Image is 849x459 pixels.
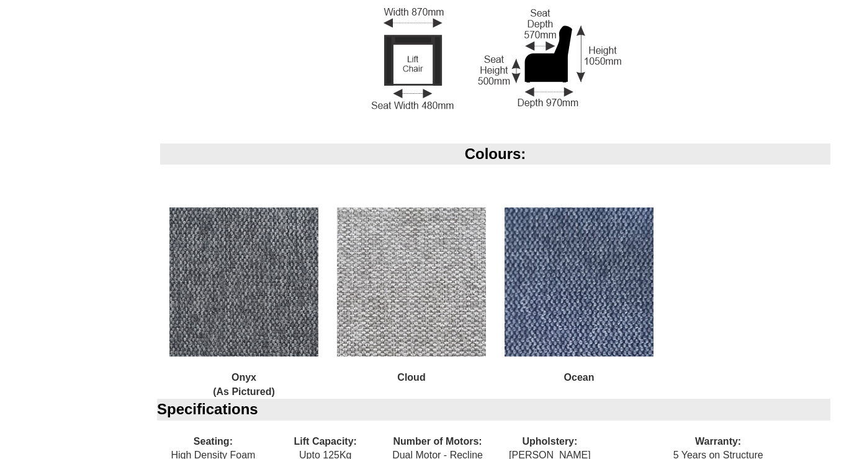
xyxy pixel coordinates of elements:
b: Ocean [564,372,595,383]
img: Onyx [169,207,318,357]
b: Lift Capacity: [294,436,357,447]
div: Specifications [157,399,830,420]
b: Onyx (As Pictured) [213,372,275,397]
b: Number of Motors: [393,436,482,447]
b: Cloud [397,372,425,383]
b: Warranty: [695,436,741,447]
img: Ocean [505,207,654,357]
div: Colours: [160,143,830,165]
img: Cloud [337,207,486,357]
b: Upholstery: [522,436,577,447]
b: Seating: [194,436,233,447]
img: Lift Chair [366,3,625,115]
